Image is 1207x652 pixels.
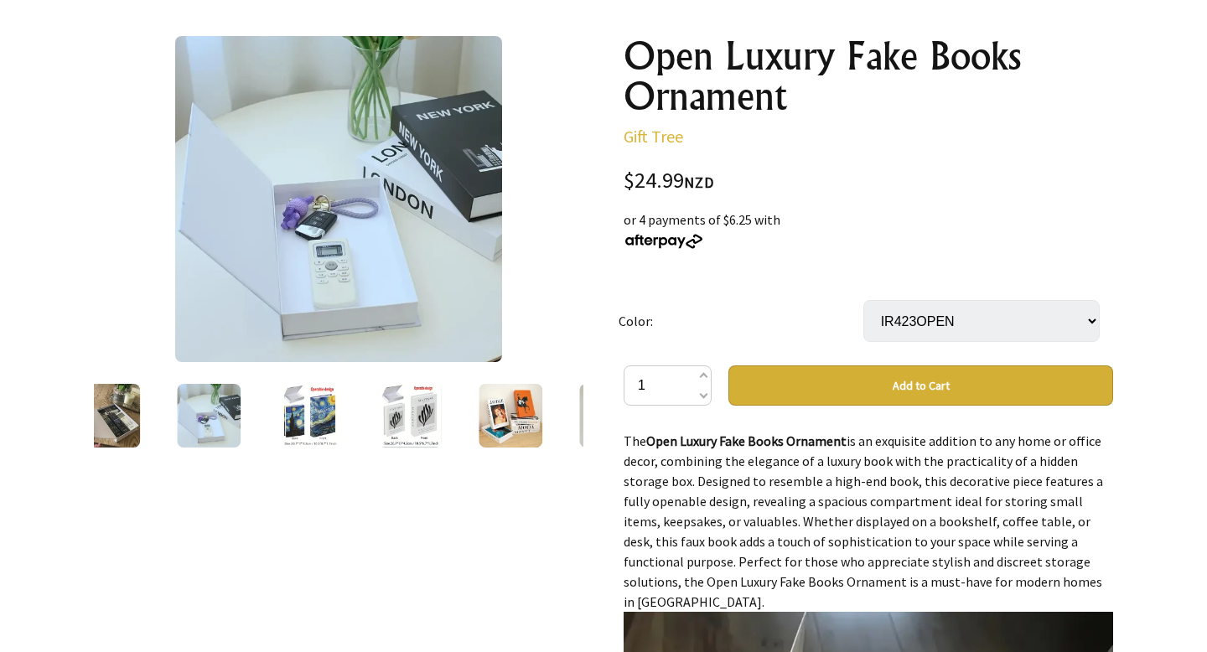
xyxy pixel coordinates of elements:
[624,210,1113,250] div: or 4 payments of $6.25 with
[624,126,683,147] a: Gift Tree
[728,365,1113,406] button: Add to Cart
[646,432,847,449] strong: Open Luxury Fake Books Ornament
[624,36,1113,116] h1: Open Luxury Fake Books Ornament
[684,173,714,192] span: NZD
[175,36,501,362] img: Open Luxury Fake Books Ornament
[619,277,863,365] td: Color:
[76,384,140,448] img: Open Luxury Fake Books Ornament
[277,384,341,448] img: Open Luxury Fake Books Ornament
[624,234,704,249] img: Afterpay
[479,384,542,448] img: Open Luxury Fake Books Ornament
[378,384,442,448] img: Open Luxury Fake Books Ornament
[579,384,643,448] img: Open Luxury Fake Books Ornament
[624,170,1113,193] div: $24.99
[177,384,241,448] img: Open Luxury Fake Books Ornament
